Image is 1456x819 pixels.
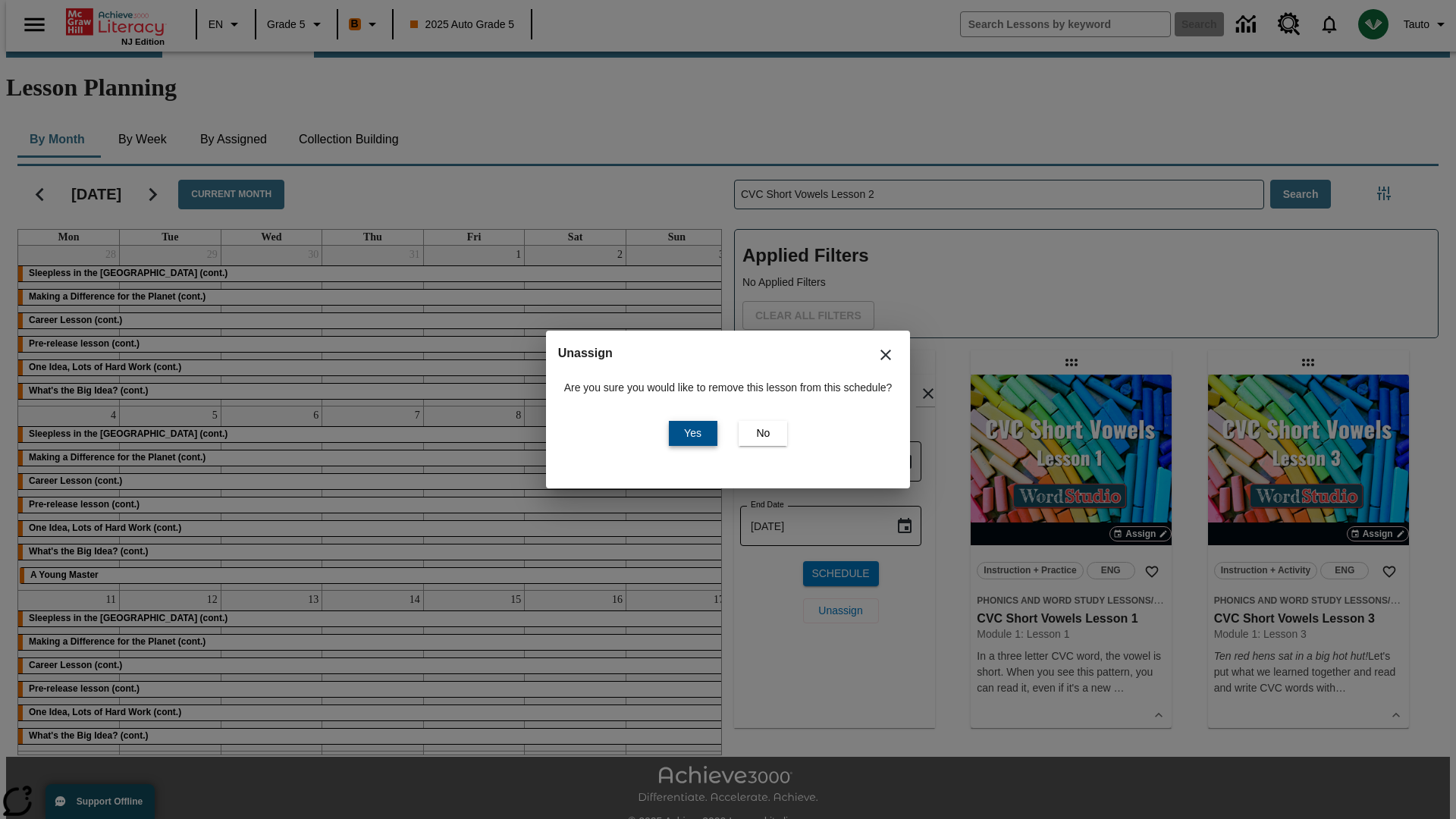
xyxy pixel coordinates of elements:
button: Yes [669,421,717,446]
span: Yes [684,425,701,441]
span: No [756,425,770,441]
button: Close [868,337,904,373]
p: Are you sure you would like to remove this lesson from this schedule? [564,380,893,396]
h2: Unassign [558,343,899,364]
button: No [739,421,787,446]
